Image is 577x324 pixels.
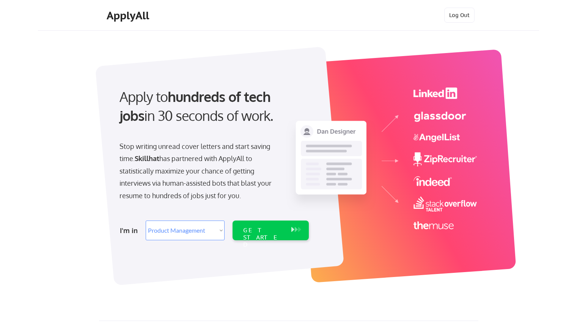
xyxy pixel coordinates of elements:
[119,87,306,125] div: Apply to in 30 seconds of work.
[107,9,151,22] div: ApplyAll
[119,140,275,202] div: Stop writing unread cover letters and start saving time. has partnered with ApplyAll to statistic...
[243,227,284,249] div: GET STARTED
[119,88,274,124] strong: hundreds of tech jobs
[120,224,141,236] div: I'm in
[135,154,159,163] strong: Skillhat
[444,8,475,23] button: Log Out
